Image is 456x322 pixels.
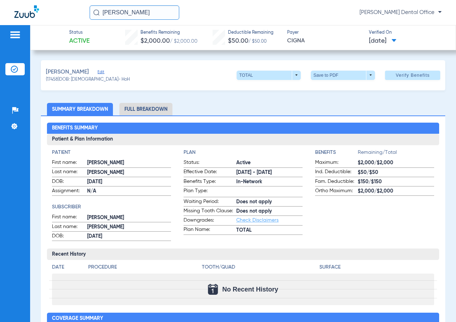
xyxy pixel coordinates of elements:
span: Active [69,37,90,46]
span: Benefits Remaining [141,30,198,36]
span: Status: [184,159,236,167]
span: Remaining/Total [358,149,434,159]
input: Search for patients [90,5,179,20]
app-breakdown-title: Benefits [315,149,358,159]
h2: Benefits Summary [47,123,439,134]
span: $50/$50 [358,169,434,176]
span: [PERSON_NAME] [87,169,171,176]
span: Verified On [369,30,445,36]
span: Ind. Deductible: [315,168,358,177]
span: [PERSON_NAME] [87,214,171,222]
span: Last name: [52,223,87,232]
span: Effective Date: [184,168,236,177]
h4: Patient [52,149,171,156]
app-breakdown-title: Surface [319,264,434,274]
h4: Date [52,264,82,271]
span: First name: [52,159,87,167]
h3: Patient & Plan Information [47,134,439,145]
button: Save to PDF [311,71,375,80]
span: $150/$150 [358,178,434,186]
span: Plan Type: [184,187,236,197]
span: Does not apply [236,198,303,206]
span: Status [69,30,90,36]
app-breakdown-title: Date [52,264,82,274]
span: Ortho Maximum: [315,187,358,196]
button: Verify Benefits [385,71,440,80]
button: TOTAL [237,71,301,80]
span: DOB: [52,232,87,241]
span: Plan Name: [184,226,236,235]
app-breakdown-title: Tooth/Quad [202,264,317,274]
span: Deductible Remaining [228,30,274,36]
h4: Surface [319,264,434,271]
h4: Plan [184,149,303,156]
span: [PERSON_NAME] [46,68,89,77]
span: / $50.00 [248,39,267,44]
span: Payer [287,30,363,36]
span: Verify Benefits [396,72,430,78]
span: Fam. Deductible: [315,178,358,186]
span: [PERSON_NAME] [87,159,171,167]
span: Maximum: [315,159,358,167]
span: (17458) DOB: [DEMOGRAPHIC_DATA] - HoH [46,77,130,83]
span: Downgrades: [184,217,236,225]
span: $50.00 [228,38,248,44]
h4: Benefits [315,149,358,156]
span: [DATE] [369,37,396,46]
span: Missing Tooth Clause: [184,207,236,216]
app-breakdown-title: Procedure [88,264,199,274]
span: $2,000/$2,000 [358,159,434,167]
img: Search Icon [93,9,100,16]
h3: Recent History [47,248,439,260]
span: [DATE] [87,178,171,186]
span: DOB: [52,178,87,186]
span: [DATE] [87,233,171,240]
span: $2,000/$2,000 [358,188,434,195]
h4: Procedure [88,264,199,271]
img: Zuub Logo [14,5,39,18]
span: Does not apply [236,208,303,215]
h4: Subscriber [52,203,171,211]
span: Waiting Period: [184,198,236,207]
span: Benefits Type: [184,178,236,186]
span: CIGNA [287,37,363,46]
span: Edit [98,70,104,76]
span: In-Network [236,178,303,186]
li: Summary Breakdown [47,103,113,115]
img: Calendar [208,284,218,295]
span: $2,000.00 [141,38,170,44]
h4: Tooth/Quad [202,264,317,271]
span: Assignment: [52,187,87,196]
span: Active [236,159,303,167]
span: No Recent History [222,286,278,293]
span: [PERSON_NAME] Dental Office [360,9,442,16]
span: [PERSON_NAME] [87,223,171,231]
span: / $2,000.00 [170,39,198,44]
a: Check Disclaimers [236,218,279,223]
span: [DATE] - [DATE] [236,169,303,176]
img: hamburger-icon [9,30,21,39]
li: Full Breakdown [119,103,172,115]
span: N/A [87,188,171,195]
iframe: Chat Widget [420,288,456,322]
span: TOTAL [236,227,303,234]
span: First name: [52,213,87,222]
span: Last name: [52,168,87,177]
